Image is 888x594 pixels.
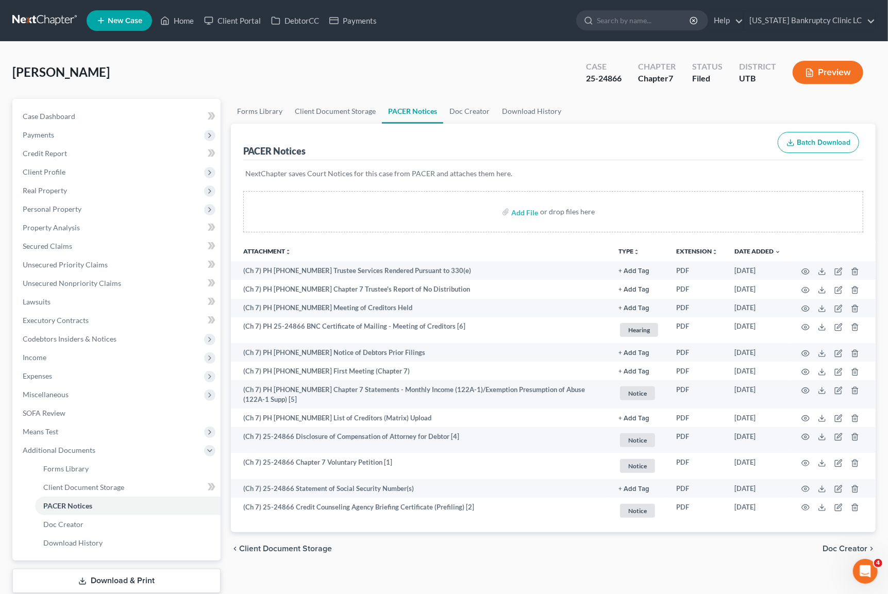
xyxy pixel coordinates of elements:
a: + Add Tag [618,366,660,376]
input: Search by name... [597,11,691,30]
span: Client Profile [23,167,65,176]
i: expand_more [775,249,781,255]
td: (Ch 7) 25-24866 Statement of Social Security Number(s) [231,479,610,498]
a: Doc Creator [35,515,221,534]
a: Extensionunfold_more [676,247,718,255]
a: + Add Tag [618,413,660,423]
span: Batch Download [797,138,850,147]
td: (Ch 7) 25-24866 Disclosure of Compensation of Attorney for Debtor [4] [231,427,610,453]
span: Doc Creator [43,520,83,529]
td: (Ch 7) PH 25-24866 BNC Certificate of Mailing - Meeting of Creditors [6] [231,317,610,344]
span: Unsecured Priority Claims [23,260,108,269]
td: PDF [668,317,726,344]
a: Forms Library [35,460,221,478]
i: chevron_left [231,545,239,553]
td: [DATE] [726,261,789,280]
span: Forms Library [43,464,89,473]
a: PACER Notices [35,497,221,515]
div: Status [692,61,723,73]
span: Real Property [23,186,67,195]
span: Expenses [23,371,52,380]
span: 7 [668,73,673,83]
div: Case [586,61,622,73]
a: Lawsuits [14,293,221,311]
a: Date Added expand_more [734,247,781,255]
a: Secured Claims [14,237,221,256]
span: Means Test [23,427,58,436]
button: + Add Tag [618,368,649,375]
td: PDF [668,261,726,280]
span: Notice [620,433,655,447]
a: Notice [618,385,660,402]
span: Income [23,353,46,362]
a: SOFA Review [14,404,221,422]
a: Client Document Storage [35,478,221,497]
span: Secured Claims [23,242,72,250]
span: Personal Property [23,205,81,213]
a: Doc Creator [443,99,496,124]
button: + Add Tag [618,415,649,422]
span: New Case [108,17,142,25]
a: Property Analysis [14,218,221,237]
td: (Ch 7) PH [PHONE_NUMBER] First Meeting (Chapter 7) [231,362,610,380]
a: Credit Report [14,144,221,163]
td: (Ch 7) 25-24866 Chapter 7 Voluntary Petition [1] [231,453,610,479]
span: Hearing [620,323,658,337]
span: Codebtors Insiders & Notices [23,334,116,343]
a: PACER Notices [382,99,443,124]
td: PDF [668,380,726,409]
td: (Ch 7) 25-24866 Credit Counseling Agency Briefing Certificate (Prefiling) [2] [231,498,610,524]
td: PDF [668,498,726,524]
a: + Add Tag [618,348,660,358]
a: Attachmentunfold_more [243,247,291,255]
td: [DATE] [726,498,789,524]
td: (Ch 7) PH [PHONE_NUMBER] Notice of Debtors Prior Filings [231,343,610,362]
span: [PERSON_NAME] [12,64,110,79]
a: Hearing [618,321,660,338]
span: Notice [620,459,655,473]
a: Forms Library [231,99,289,124]
td: (Ch 7) PH [PHONE_NUMBER] Chapter 7 Statements - Monthly Income (122A-1)/Exemption Presumption of ... [231,380,610,409]
span: Notice [620,504,655,518]
td: [DATE] [726,453,789,479]
td: [DATE] [726,299,789,317]
a: Home [155,11,199,30]
div: or drop files here [540,207,595,217]
a: Client Document Storage [289,99,382,124]
div: PACER Notices [243,145,306,157]
td: PDF [668,362,726,380]
i: unfold_more [712,249,718,255]
td: PDF [668,479,726,498]
i: unfold_more [633,249,640,255]
td: (Ch 7) PH [PHONE_NUMBER] List of Creditors (Matrix) Upload [231,409,610,427]
a: + Add Tag [618,303,660,313]
button: Batch Download [778,132,859,154]
button: TYPEunfold_more [618,248,640,255]
td: PDF [668,299,726,317]
a: Unsecured Nonpriority Claims [14,274,221,293]
span: Executory Contracts [23,316,89,325]
a: Unsecured Priority Claims [14,256,221,274]
span: Additional Documents [23,446,95,454]
span: Credit Report [23,149,67,158]
td: [DATE] [726,280,789,298]
a: Download & Print [12,569,221,593]
td: [DATE] [726,317,789,344]
a: DebtorCC [266,11,324,30]
span: Client Document Storage [239,545,332,553]
a: + Add Tag [618,284,660,294]
span: SOFA Review [23,409,65,417]
span: Lawsuits [23,297,51,306]
td: [DATE] [726,362,789,380]
td: [DATE] [726,409,789,427]
a: Notice [618,502,660,519]
div: District [739,61,776,73]
td: [DATE] [726,427,789,453]
span: Miscellaneous [23,390,69,399]
a: Help [709,11,743,30]
a: Notice [618,432,660,449]
span: Client Document Storage [43,483,124,491]
td: [DATE] [726,479,789,498]
i: chevron_right [867,545,876,553]
p: NextChapter saves Court Notices for this case from PACER and attaches them here. [245,168,861,179]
